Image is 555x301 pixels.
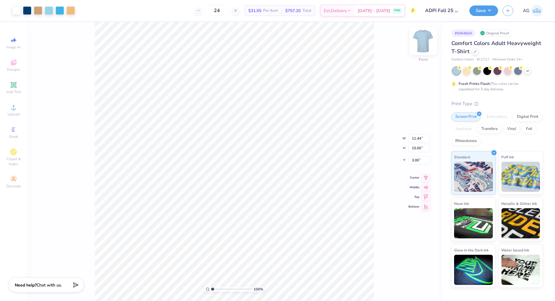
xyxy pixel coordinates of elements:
[502,162,540,192] img: Puff Ink
[421,5,465,17] input: Untitled Design
[302,8,311,14] span: Total
[459,81,491,86] strong: Fresh Prints Flash:
[15,282,37,288] strong: Need help?
[502,247,529,253] span: Water based Ink
[502,208,540,238] img: Metallic & Glitter Ink
[7,67,20,72] span: Designs
[459,81,533,92] div: This color can be expedited for 5 day delivery.
[502,200,537,207] span: Metallic & Glitter Ink
[3,157,24,166] span: Clipart & logos
[408,176,419,180] span: Center
[37,282,62,288] span: Chat with us.
[451,125,476,134] div: Applique
[408,185,419,189] span: Middle
[9,134,18,139] span: Greek
[451,112,481,121] div: Screen Print
[8,112,20,117] span: Upload
[324,8,347,14] span: Est. Delivery
[469,5,498,16] button: Save
[477,57,489,62] span: # C1717
[523,5,543,17] a: AG
[419,57,428,63] div: Front
[408,195,419,199] span: Top
[454,162,493,192] img: Standard
[451,100,543,107] div: Print Type
[454,200,469,207] span: Neon Ink
[7,45,21,50] span: Image AI
[454,208,493,238] img: Neon Ink
[358,8,390,14] span: [DATE] - [DATE]
[451,57,474,62] span: Comfort Colors
[479,29,512,37] div: Original Proof
[454,154,470,160] span: Standard
[513,112,542,121] div: Digital Print
[502,154,514,160] span: Puff Ink
[253,286,263,292] span: 100 %
[492,57,523,62] span: Minimum Order: 24 +
[477,125,502,134] div: Transfers
[502,255,540,285] img: Water based Ink
[205,5,229,16] input: – –
[408,205,419,209] span: Bottom
[451,137,481,146] div: Rhinestones
[451,40,541,55] span: Comfort Colors Adult Heavyweight T-Shirt
[263,8,278,14] span: Per Item
[531,5,543,17] img: Aerin Glenn
[6,89,21,94] span: Add Text
[523,7,530,14] span: AG
[6,184,21,189] span: Decorate
[451,29,476,37] div: # 506460A
[454,255,493,285] img: Glow in the Dark Ink
[482,112,511,121] div: Embroidery
[411,29,435,53] img: Front
[503,125,520,134] div: Vinyl
[285,8,301,14] span: $757.20
[394,8,400,13] span: FREE
[454,247,489,253] span: Glow in the Dark Ink
[248,8,261,14] span: $31.55
[522,125,536,134] div: Foil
